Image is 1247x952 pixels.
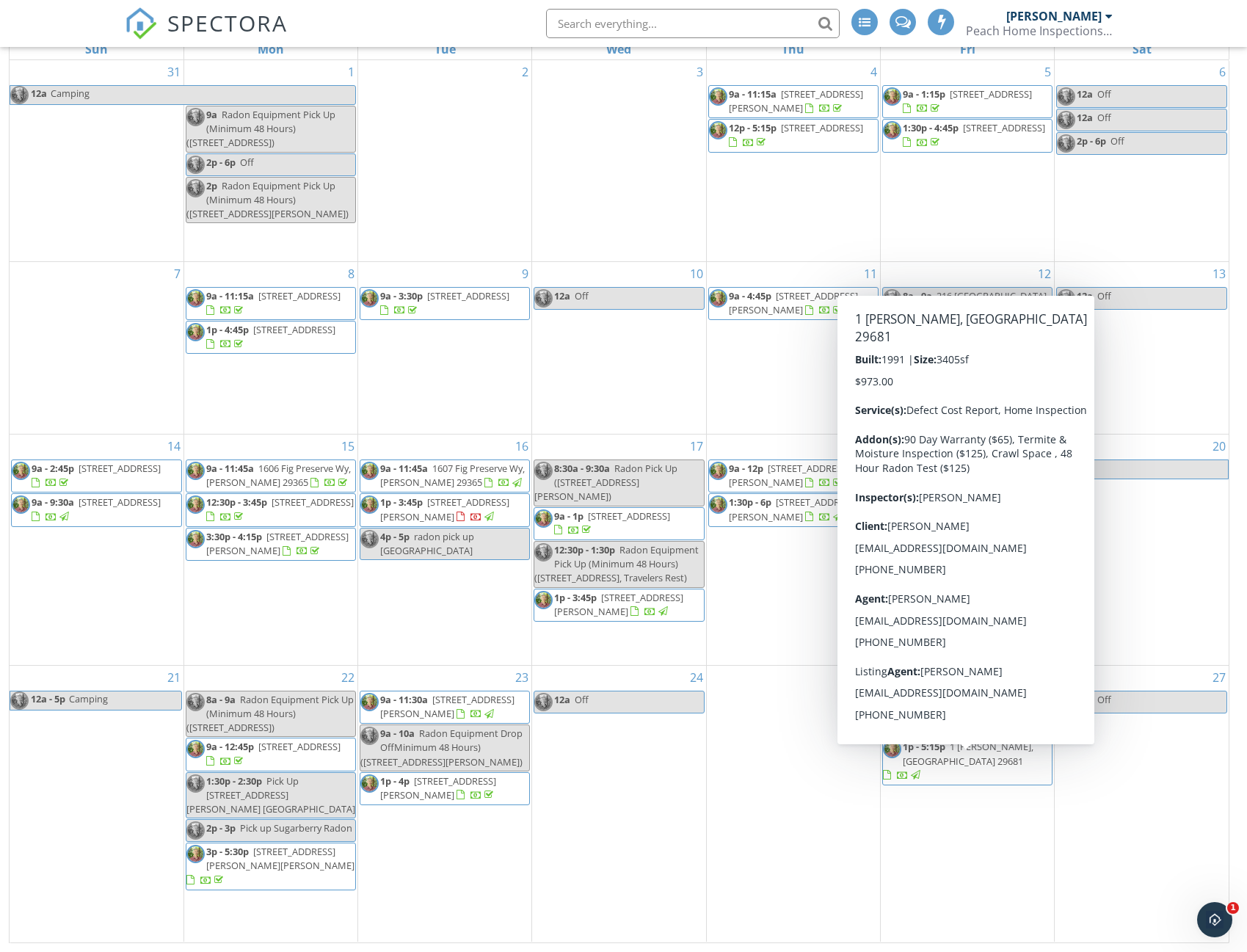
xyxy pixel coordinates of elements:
[1130,39,1155,59] a: Saturday
[186,493,356,526] a: 12:30p - 3:45p [STREET_ADDRESS]
[781,121,863,134] span: [STREET_ADDRESS]
[963,121,1045,134] span: [STREET_ADDRESS]
[380,289,423,302] span: 9a - 3:30p
[206,289,341,316] a: 9a - 11:15a [STREET_ADDRESS]
[532,435,706,666] td: Go to September 17, 2025
[358,665,532,942] td: Go to September 23, 2025
[206,740,254,753] span: 9a - 12:45p
[882,738,1053,785] a: 1p - 5:15p 1 [PERSON_NAME], [GEOGRAPHIC_DATA] 29681
[882,310,1053,344] a: 9a - 12:45p [STREET_ADDRESS][PERSON_NAME]
[554,693,570,706] span: 12a
[79,462,161,475] span: [STREET_ADDRESS]
[32,495,161,523] a: 9a - 9:30a [STREET_ADDRESS]
[186,740,205,758] img: travis.jpg
[861,666,880,689] a: Go to September 25, 2025
[186,821,205,840] img: travis.jpg
[534,507,704,540] a: 9a - 1p [STREET_ADDRESS]
[729,495,771,509] span: 1:30p - 6p
[1097,693,1111,706] span: Off
[240,156,254,169] span: Off
[380,727,415,740] span: 9a - 10a
[880,665,1054,942] td: Go to September 26, 2025
[603,39,634,59] a: Wednesday
[1055,665,1229,942] td: Go to September 27, 2025
[554,462,610,475] span: 8:30a - 9:30a
[206,156,236,169] span: 2p - 6p
[360,774,379,793] img: travis.jpg
[554,591,597,604] span: 1p - 3:45p
[380,774,496,802] span: [STREET_ADDRESS][PERSON_NAME]
[360,727,523,768] span: Radon Equipment Drop OffMinimum 48 Hours) ([STREET_ADDRESS][PERSON_NAME])
[709,289,727,308] img: travis.jpg
[30,86,48,104] span: 12a
[32,462,161,489] a: 9a - 2:45p [STREET_ADDRESS]
[534,543,699,584] span: Radon Equipment Pick Up (Minimum 48 Hours) ([STREET_ADDRESS], Travelers Rest)
[729,121,863,148] a: 12p - 5:15p [STREET_ADDRESS]
[10,60,183,261] td: Go to August 31, 2025
[883,693,1046,734] span: Radon Equipment Pick Up (Minimum 48 Hours) (104 Cardo Ln, [GEOGRAPHIC_DATA])
[206,323,249,336] span: 1p - 4:45p
[880,60,1054,261] td: Go to September 5, 2025
[903,380,932,393] span: 5p - 6p
[164,435,183,458] a: Go to September 14, 2025
[588,509,670,523] span: [STREET_ADDRESS]
[380,530,410,543] span: 4p - 5p
[950,87,1032,101] span: [STREET_ADDRESS]
[206,845,355,872] span: [STREET_ADDRESS][PERSON_NAME][PERSON_NAME]
[534,462,553,480] img: travis.jpg
[360,289,379,308] img: travis.jpg
[380,774,496,802] a: 1p - 4p [STREET_ADDRESS][PERSON_NAME]
[706,261,880,434] td: Go to September 11, 2025
[1035,666,1054,689] a: Go to September 26, 2025
[206,530,349,557] a: 3:30p - 4:15p [STREET_ADDRESS][PERSON_NAME]
[206,289,254,302] span: 9a - 11:15a
[729,121,777,134] span: 12p - 5:15p
[903,121,1045,148] a: 1:30p - 4:45p [STREET_ADDRESS]
[183,261,357,434] td: Go to September 8, 2025
[206,462,254,475] span: 9a - 11:45a
[79,495,161,509] span: [STREET_ADDRESS]
[206,108,217,121] span: 9a
[519,60,531,84] a: Go to September 2, 2025
[206,740,341,767] a: 9a - 12:45p [STREET_ADDRESS]
[171,262,183,286] a: Go to September 7, 2025
[883,693,901,711] img: travis.jpg
[380,693,515,720] span: [STREET_ADDRESS][PERSON_NAME]
[534,693,553,711] img: travis.jpg
[360,693,379,711] img: travis.jpg
[380,289,509,316] a: 9a - 3:30p [STREET_ADDRESS]
[380,530,474,557] span: radon pick up [GEOGRAPHIC_DATA]
[882,119,1053,152] a: 1:30p - 4:45p [STREET_ADDRESS]
[1210,435,1229,458] a: Go to September 20, 2025
[554,591,683,618] span: [STREET_ADDRESS][PERSON_NAME]
[206,774,262,788] span: 1:30p - 2:30p
[1110,134,1124,148] span: Off
[534,589,704,622] a: 1p - 3:45p [STREET_ADDRESS][PERSON_NAME]
[358,435,532,666] td: Go to September 16, 2025
[258,289,341,302] span: [STREET_ADDRESS]
[883,740,901,758] img: travis.jpg
[512,666,531,689] a: Go to September 23, 2025
[903,87,1032,115] a: 9a - 1:15p [STREET_ADDRESS]
[360,530,379,548] img: travis.jpg
[883,313,901,331] img: travis.jpg
[32,495,74,509] span: 9a - 9:30a
[1077,87,1093,101] span: 12a
[1077,111,1093,124] span: 12a
[338,435,357,458] a: Go to September 15, 2025
[709,121,727,139] img: travis.jpg
[1097,289,1111,302] span: Off
[183,60,357,261] td: Go to September 1, 2025
[1057,87,1075,106] img: travis.jpg
[206,530,262,543] span: 3:30p - 4:15p
[709,462,727,480] img: travis.jpg
[360,691,530,724] a: 9a - 11:30a [STREET_ADDRESS][PERSON_NAME]
[206,693,236,706] span: 8a - 9a
[729,462,850,489] span: [STREET_ADDRESS][PERSON_NAME]
[575,289,589,302] span: Off
[186,530,205,548] img: travis.jpg
[687,435,706,458] a: Go to September 17, 2025
[380,495,509,523] span: [STREET_ADDRESS][PERSON_NAME]
[534,509,553,528] img: travis.jpg
[380,462,525,489] span: 1607 Fig Preserve Wy, [PERSON_NAME] 29365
